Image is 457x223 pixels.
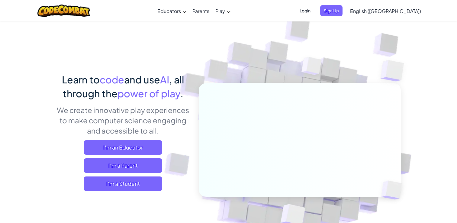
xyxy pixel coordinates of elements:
[180,87,183,99] span: .
[157,8,181,14] span: Educators
[84,140,162,155] a: I'm an Educator
[212,3,233,19] a: Play
[320,5,343,16] button: Sign Up
[368,45,421,96] img: Overlap cubes
[160,73,169,86] span: AI
[290,45,333,90] img: Overlap cubes
[296,5,314,16] button: Login
[84,176,162,191] button: I'm a Student
[124,73,160,86] span: and use
[371,168,416,212] img: Overlap cubes
[56,105,190,136] p: We create innovative play experiences to make computer science engaging and accessible to all.
[347,3,424,19] a: English ([GEOGRAPHIC_DATA])
[350,8,421,14] span: English ([GEOGRAPHIC_DATA])
[84,158,162,173] a: I'm a Parent
[215,8,225,14] span: Play
[37,5,90,17] img: CodeCombat logo
[100,73,124,86] span: code
[154,3,189,19] a: Educators
[117,87,180,99] span: power of play
[62,73,100,86] span: Learn to
[189,3,212,19] a: Parents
